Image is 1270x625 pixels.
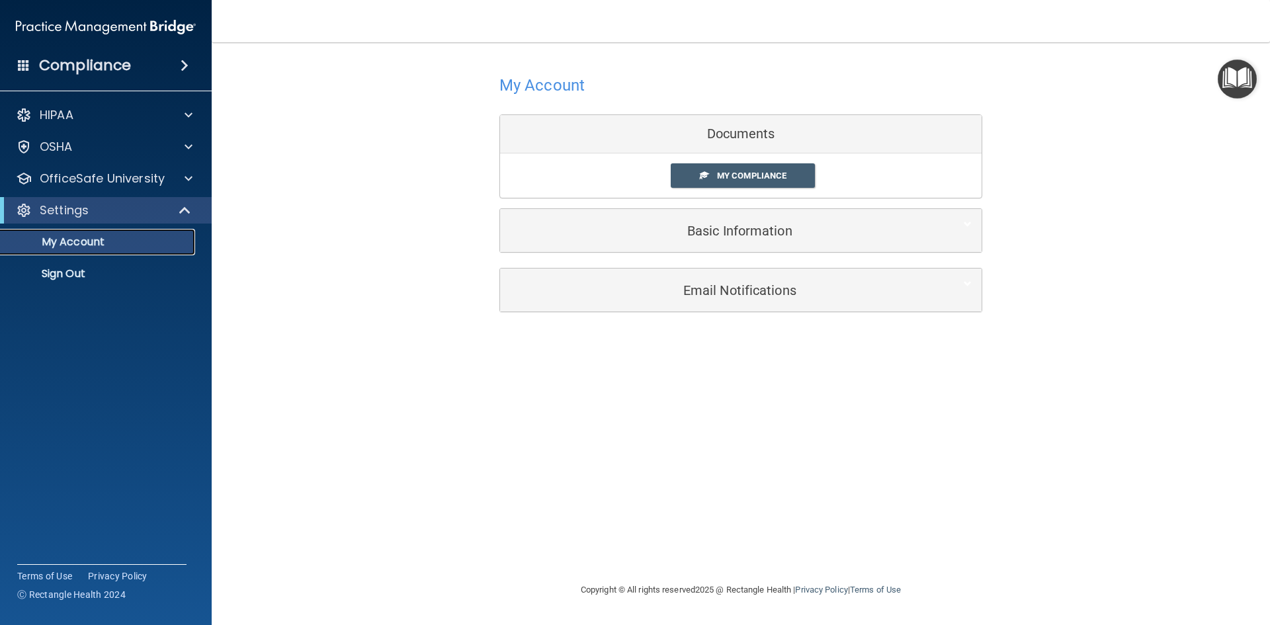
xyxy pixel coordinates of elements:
[40,107,73,123] p: HIPAA
[16,14,196,40] img: PMB logo
[1218,60,1257,99] button: Open Resource Center
[39,56,131,75] h4: Compliance
[510,275,972,305] a: Email Notifications
[40,171,165,187] p: OfficeSafe University
[850,585,901,595] a: Terms of Use
[40,202,89,218] p: Settings
[9,267,189,280] p: Sign Out
[717,171,786,181] span: My Compliance
[795,585,847,595] a: Privacy Policy
[16,202,192,218] a: Settings
[16,107,192,123] a: HIPAA
[16,171,192,187] a: OfficeSafe University
[9,235,189,249] p: My Account
[500,115,982,153] div: Documents
[40,139,73,155] p: OSHA
[17,588,126,601] span: Ⓒ Rectangle Health 2024
[499,569,982,611] div: Copyright © All rights reserved 2025 @ Rectangle Health | |
[510,224,931,238] h5: Basic Information
[17,569,72,583] a: Terms of Use
[88,569,148,583] a: Privacy Policy
[510,283,931,298] h5: Email Notifications
[510,216,972,245] a: Basic Information
[499,77,585,94] h4: My Account
[16,139,192,155] a: OSHA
